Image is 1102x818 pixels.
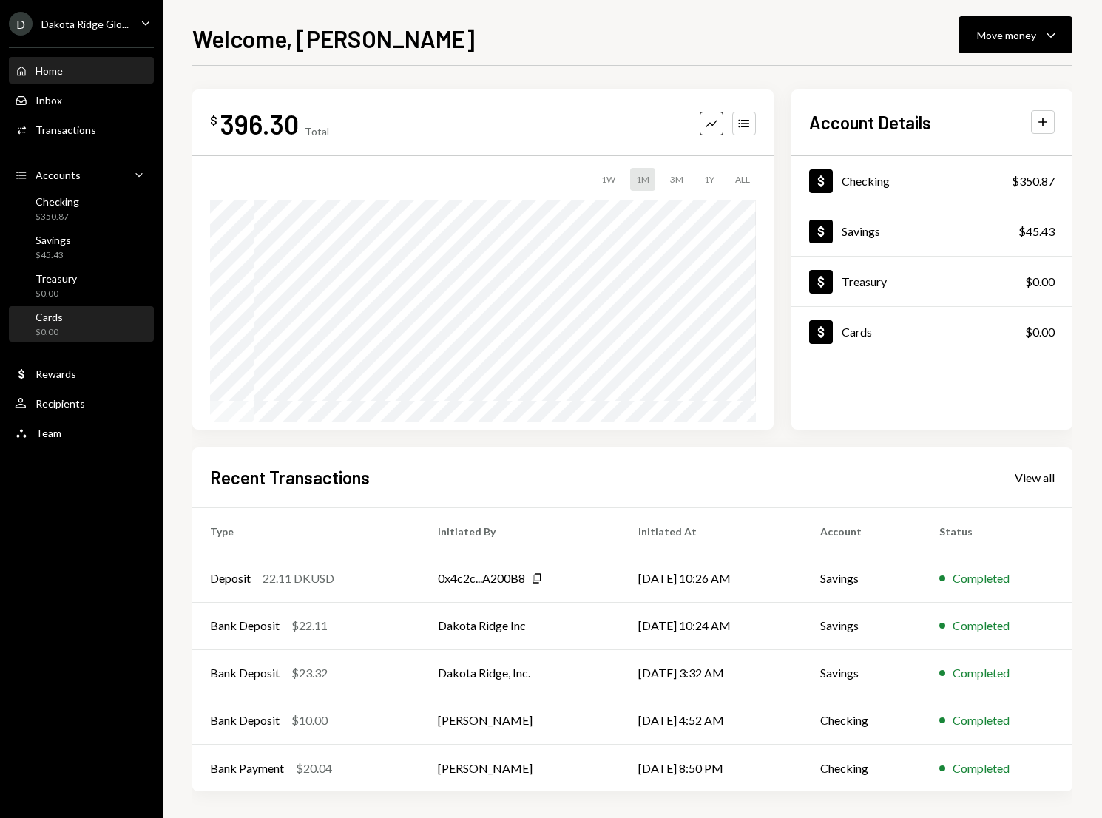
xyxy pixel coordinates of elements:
[36,427,61,439] div: Team
[802,555,922,602] td: Savings
[1025,273,1055,291] div: $0.00
[420,744,621,791] td: [PERSON_NAME]
[210,113,217,128] div: $
[210,664,280,682] div: Bank Deposit
[36,124,96,136] div: Transactions
[1018,223,1055,240] div: $45.43
[9,390,154,416] a: Recipients
[36,195,79,208] div: Checking
[802,602,922,649] td: Savings
[621,649,803,697] td: [DATE] 3:32 AM
[791,206,1072,256] a: Savings$45.43
[959,16,1072,53] button: Move money
[9,229,154,265] a: Savings$45.43
[210,569,251,587] div: Deposit
[621,602,803,649] td: [DATE] 10:24 AM
[36,326,63,339] div: $0.00
[809,110,931,135] h2: Account Details
[621,697,803,744] td: [DATE] 4:52 AM
[842,174,890,188] div: Checking
[192,24,475,53] h1: Welcome, [PERSON_NAME]
[36,272,77,285] div: Treasury
[977,27,1036,43] div: Move money
[953,664,1010,682] div: Completed
[291,664,328,682] div: $23.32
[36,169,81,181] div: Accounts
[220,107,299,141] div: 396.30
[192,507,420,555] th: Type
[922,507,1072,555] th: Status
[9,116,154,143] a: Transactions
[802,744,922,791] td: Checking
[36,94,62,107] div: Inbox
[420,602,621,649] td: Dakota Ridge Inc
[36,311,63,323] div: Cards
[36,368,76,380] div: Rewards
[305,125,329,138] div: Total
[953,617,1010,635] div: Completed
[595,168,621,191] div: 1W
[9,87,154,113] a: Inbox
[9,191,154,226] a: Checking$350.87
[291,711,328,729] div: $10.00
[36,249,71,262] div: $45.43
[1015,469,1055,485] a: View all
[791,257,1072,306] a: Treasury$0.00
[420,697,621,744] td: [PERSON_NAME]
[1015,470,1055,485] div: View all
[263,569,334,587] div: 22.11 DKUSD
[296,760,332,777] div: $20.04
[842,224,880,238] div: Savings
[291,617,328,635] div: $22.11
[1025,323,1055,341] div: $0.00
[9,360,154,387] a: Rewards
[802,649,922,697] td: Savings
[9,57,154,84] a: Home
[36,234,71,246] div: Savings
[9,268,154,303] a: Treasury$0.00
[842,325,872,339] div: Cards
[9,419,154,446] a: Team
[664,168,689,191] div: 3M
[791,156,1072,206] a: Checking$350.87
[729,168,756,191] div: ALL
[9,161,154,188] a: Accounts
[802,697,922,744] td: Checking
[36,64,63,77] div: Home
[36,211,79,223] div: $350.87
[210,617,280,635] div: Bank Deposit
[1012,172,1055,190] div: $350.87
[420,649,621,697] td: Dakota Ridge, Inc.
[953,711,1010,729] div: Completed
[210,760,284,777] div: Bank Payment
[698,168,720,191] div: 1Y
[438,569,525,587] div: 0x4c2c...A200B8
[621,507,803,555] th: Initiated At
[9,12,33,36] div: D
[41,18,129,30] div: Dakota Ridge Glo...
[621,555,803,602] td: [DATE] 10:26 AM
[210,711,280,729] div: Bank Deposit
[9,306,154,342] a: Cards$0.00
[842,274,887,288] div: Treasury
[802,507,922,555] th: Account
[953,569,1010,587] div: Completed
[621,744,803,791] td: [DATE] 8:50 PM
[791,307,1072,356] a: Cards$0.00
[36,397,85,410] div: Recipients
[36,288,77,300] div: $0.00
[210,465,370,490] h2: Recent Transactions
[420,507,621,555] th: Initiated By
[630,168,655,191] div: 1M
[953,760,1010,777] div: Completed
